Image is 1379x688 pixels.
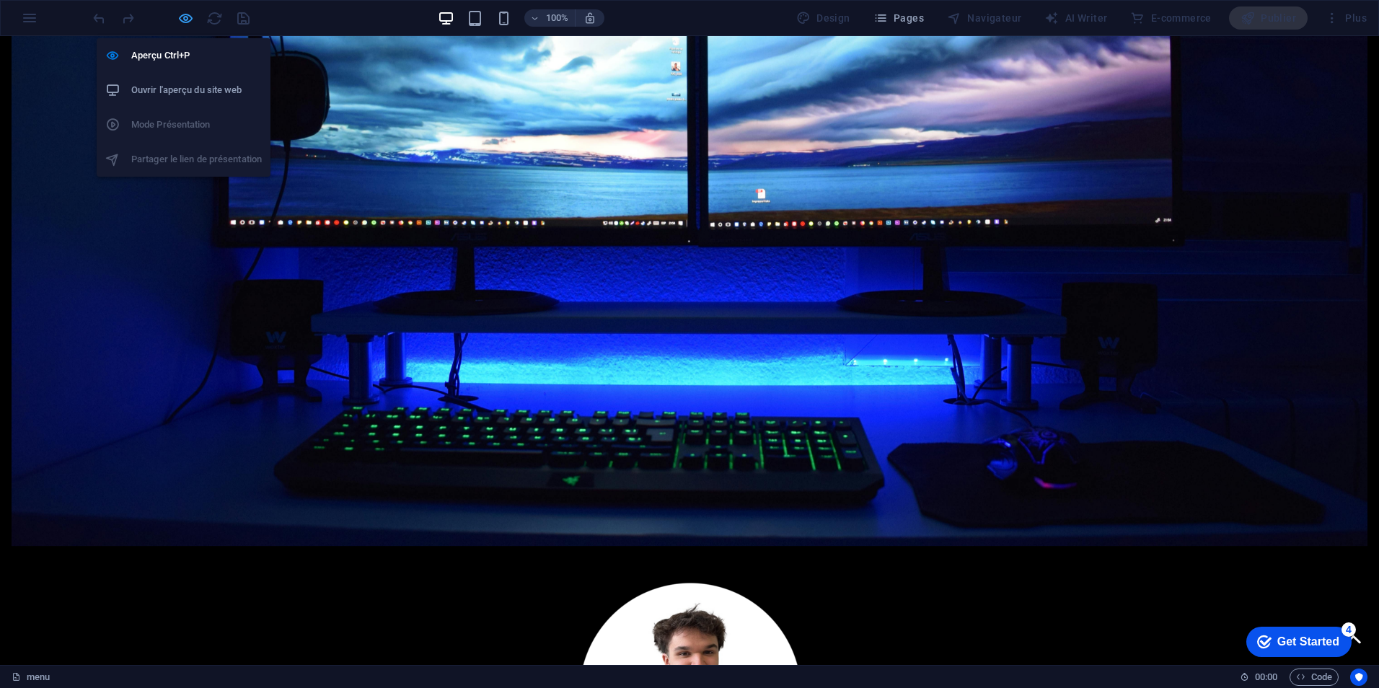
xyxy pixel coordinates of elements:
[1290,669,1339,686] button: Code
[583,12,596,25] i: Lors du redimensionnement, ajuster automatiquement le niveau de zoom en fonction de l'appareil sé...
[790,6,856,30] div: Design (Ctrl+Alt+Y)
[107,3,121,17] div: 4
[524,9,576,27] button: 100%
[1255,669,1277,686] span: 00 00
[1350,669,1367,686] button: Usercentrics
[868,6,930,30] button: Pages
[12,7,117,38] div: Get Started 4 items remaining, 20% complete
[873,11,924,25] span: Pages
[131,47,262,64] h6: Aperçu Ctrl+P
[1240,669,1278,686] h6: Durée de la session
[131,81,262,99] h6: Ouvrir l'aperçu du site web
[12,669,50,686] a: Cliquez pour annuler la sélection. Double-cliquez pour ouvrir Pages.
[1296,669,1332,686] span: Code
[1265,671,1267,682] span: :
[43,16,105,29] div: Get Started
[546,9,569,27] h6: 100%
